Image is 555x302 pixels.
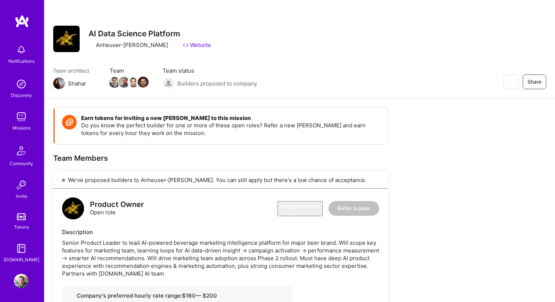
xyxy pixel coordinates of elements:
img: guide book [14,241,29,256]
button: Share [523,74,546,89]
div: Notifications [8,57,35,65]
span: Team status [163,67,257,74]
img: bell [14,43,29,57]
img: Team Member Avatar [128,77,139,88]
a: Team Member Avatar [119,76,129,88]
div: Senior Product Leader to lead AI-powered beverage marketing intelligence platform for major beer ... [62,239,379,277]
img: Team Member Avatar [138,77,149,88]
img: Team Member Avatar [109,77,120,88]
img: Invite [14,178,29,192]
div: [DOMAIN_NAME] [4,256,39,263]
div: Company's preferred hourly rate range: $ 160 — $ 200 [68,292,287,299]
a: Team Member Avatar [129,76,138,88]
span: Share [527,78,541,85]
i: icon Mail [89,80,95,86]
div: Open role [90,201,144,216]
button: Request to join [277,201,323,216]
img: tokens [17,213,26,220]
div: Shahar [68,80,86,87]
div: Invite [16,192,27,200]
div: Product Owner [90,201,144,208]
h3: AI Data Science Platform [88,29,211,38]
img: logo [15,15,29,28]
i: icon CompanyGray [88,42,94,48]
img: logo [62,197,84,219]
div: Community [10,160,33,167]
a: User Avatar [12,274,30,288]
img: discovery [14,77,29,91]
img: Company Logo [53,26,80,52]
img: Team Member Avatar [119,77,130,88]
div: Tokens [14,223,29,231]
p: Do you know the perfect builder for one or more of these open roles? Refer a new [PERSON_NAME] an... [81,121,380,137]
div: We've proposed builders to Anheuser-[PERSON_NAME]. You can still apply but there's a low chance o... [53,172,388,189]
img: User Avatar [14,274,29,288]
img: Builders proposed to company [163,77,174,89]
i: icon EyeClosed [508,79,514,85]
button: Refer a peer [329,201,379,216]
img: teamwork [14,109,29,124]
a: Team Member Avatar [110,76,119,88]
a: Team Member Avatar [138,76,148,88]
div: Anheuser-[PERSON_NAME] [88,41,168,49]
div: Description [62,228,379,236]
i: icon Cash [68,293,73,298]
div: Missions [12,124,30,132]
a: Website [183,41,211,49]
span: Team architect [53,67,95,74]
span: Team [110,67,148,74]
span: Builders proposed to company [177,80,257,87]
img: Team Architect [53,77,65,89]
div: Team Members [53,153,388,163]
h4: Earn tokens for inviting a new [PERSON_NAME] to this mission [81,115,380,121]
img: Community [12,142,30,160]
img: Token icon [62,115,77,130]
div: Discovery [11,91,32,99]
